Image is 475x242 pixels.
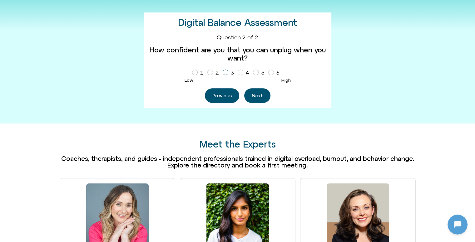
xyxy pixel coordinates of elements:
[178,17,297,28] h2: Digital Balance Assessment
[192,67,206,78] label: 1
[149,46,326,62] label: How confident are you that you can unplug when you want?
[60,139,416,149] h2: Meet the Experts
[205,88,239,103] button: Previous
[244,88,270,103] button: Next
[238,67,252,78] label: 4
[253,67,267,78] label: 5
[268,67,282,78] label: 6
[281,78,291,83] span: High
[207,67,221,78] label: 2
[448,215,468,235] iframe: Botpress
[149,34,326,41] div: Question 2 of 2
[61,155,414,169] span: Coaches, therapists, and guides - independent professionals trained in digital overload, burnout,...
[149,34,326,103] form: Homepage Sign Up
[223,67,236,78] label: 3
[185,78,193,83] span: Low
